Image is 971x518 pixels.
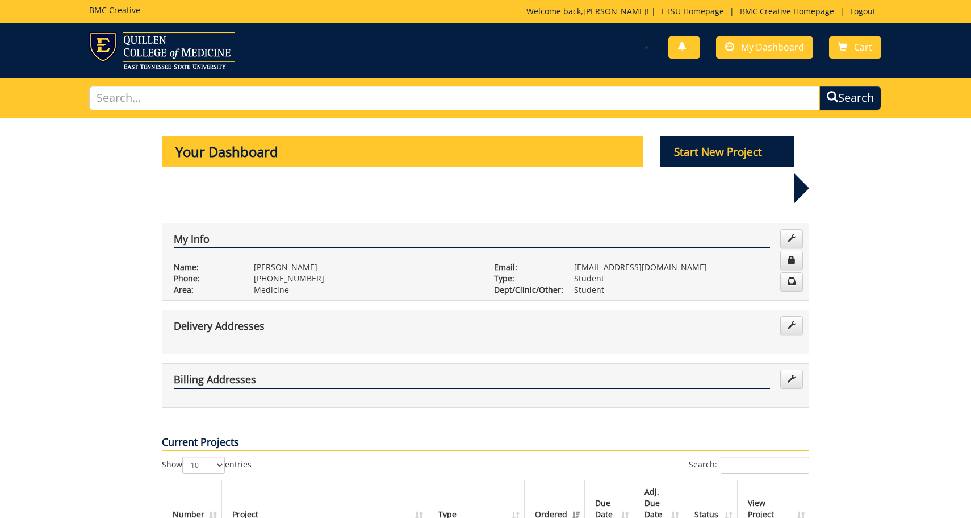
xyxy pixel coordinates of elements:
[526,6,881,17] p: Welcome back, ! | | |
[174,374,770,389] h4: Billing Addresses
[780,229,803,248] a: Edit Info
[780,370,803,389] a: Edit Addresses
[583,6,647,16] a: [PERSON_NAME]
[174,284,237,296] p: Area:
[734,6,840,16] a: BMC Creative Homepage
[89,6,140,14] h5: BMC Creative
[162,435,809,451] p: Current Projects
[574,273,797,284] p: Student
[162,457,252,474] label: Show entries
[819,86,881,110] button: Search
[494,284,557,296] p: Dept/Clinic/Other:
[829,36,881,59] a: Cart
[254,262,477,273] p: [PERSON_NAME]
[741,41,804,53] span: My Dashboard
[494,262,557,273] p: Email:
[854,41,872,53] span: Cart
[254,284,477,296] p: Medicine
[182,457,225,474] select: Showentries
[780,272,803,292] a: Change Communication Preferences
[780,316,803,335] a: Edit Addresses
[162,136,643,167] p: Your Dashboard
[494,273,557,284] p: Type:
[174,273,237,284] p: Phone:
[574,284,797,296] p: Student
[174,234,770,248] h4: My Info
[660,147,794,158] a: Start New Project
[656,6,730,16] a: ETSU Homepage
[89,32,235,69] img: ETSU logo
[689,457,809,474] label: Search:
[174,262,237,273] p: Name:
[254,273,477,284] p: [PHONE_NUMBER]
[574,262,797,273] p: [EMAIL_ADDRESS][DOMAIN_NAME]
[721,457,809,474] input: Search:
[780,251,803,270] a: Change Password
[660,136,794,167] p: Start New Project
[716,36,813,59] a: My Dashboard
[174,321,770,335] h4: Delivery Addresses
[89,86,820,110] input: Search...
[844,6,881,16] a: Logout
